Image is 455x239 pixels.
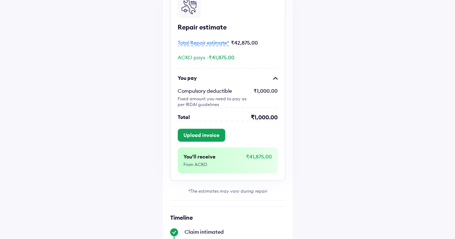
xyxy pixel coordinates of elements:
h6: Timeline [170,214,285,221]
button: Upload invoice [178,129,225,142]
div: Repair estimate [178,23,278,32]
div: *The estimates may vary during repair [170,188,285,194]
div: You’ll receive [183,153,245,160]
span: Total Repair estimate* [178,40,229,46]
div: Fixed amount you need to pay as per IRDAI guidelines [178,96,248,107]
div: ₹41,875.00 [246,153,272,167]
div: You pay [178,74,197,82]
span: ACKO pays [178,54,205,61]
div: ₹1,000.00 [254,87,278,107]
div: ₹1,000.00 [251,114,278,121]
div: Compulsory deductible [178,87,248,95]
div: Total [178,114,190,121]
span: ₹42,875.00 [231,40,258,46]
div: From ACKO [183,162,245,167]
span: -₹41,875.00 [207,54,235,61]
div: Claim intimated [185,228,285,235]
